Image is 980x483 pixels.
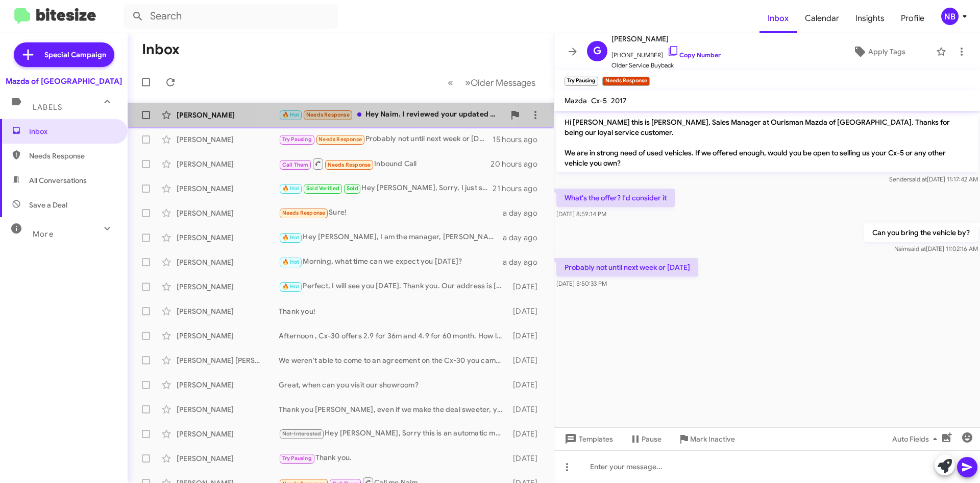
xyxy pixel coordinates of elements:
span: 🔥 Hot [282,259,300,265]
span: 🔥 Hot [282,234,300,241]
div: [PERSON_NAME] [177,183,279,194]
span: Not-Interested [282,430,322,437]
div: Morning, what time can we expect you [DATE]? [279,256,503,268]
input: Search [124,4,338,29]
div: [PERSON_NAME] [PERSON_NAME] [177,355,279,365]
span: Auto Fields [892,430,941,448]
a: Special Campaign [14,42,114,67]
span: Naim [DATE] 11:02:16 AM [894,245,978,252]
span: Needs Response [29,151,116,161]
div: Mazda of [GEOGRAPHIC_DATA] [6,76,122,86]
span: All Conversations [29,175,87,186]
div: [DATE] [508,306,546,316]
span: Mark Inactive [690,430,735,448]
div: [PERSON_NAME] [177,110,279,120]
a: Profile [893,4,933,33]
button: NB [933,8,969,25]
span: Try Pausing [282,455,312,462]
span: Try Pausing [282,136,312,143]
span: Inbox [29,126,116,136]
span: said at [909,175,927,183]
div: [DATE] [508,453,546,464]
div: Hey [PERSON_NAME], I am the manager, [PERSON_NAME] is your salesperson. Thank you we will see you... [279,232,503,243]
div: Sure! [279,207,503,219]
div: [PERSON_NAME] [177,331,279,341]
span: G [593,43,601,59]
button: Auto Fields [884,430,949,448]
span: Save a Deal [29,200,67,210]
span: [PERSON_NAME] [611,33,721,45]
span: said at [908,245,926,252]
div: Perfect, I will see you [DATE]. Thank you. Our address is [STREET_ADDRESS]. [279,281,508,292]
div: Hey Naim. I reviewed your updated proposal, and I’m concerned about an inconsistency. On your ear... [279,109,505,121]
div: [PERSON_NAME] [177,159,279,169]
a: Copy Number [667,51,721,59]
div: [DATE] [508,404,546,415]
div: [PERSON_NAME] [177,453,279,464]
p: Hi [PERSON_NAME] this is [PERSON_NAME], Sales Manager at Ourisman Mazda of [GEOGRAPHIC_DATA]. Tha... [556,113,978,172]
div: a day ago [503,233,546,243]
div: [DATE] [508,331,546,341]
div: 15 hours ago [493,134,546,145]
div: [PERSON_NAME] [177,429,279,439]
div: Hey [PERSON_NAME], Sorry, I just saw your text. Thank you for purchasing a vehicle with us [DATE]. [279,182,493,194]
div: Thank you [PERSON_NAME], even if we make the deal sweeter, you would pass? [279,404,508,415]
div: [PERSON_NAME] [177,208,279,218]
div: Afternoon , Cx-30 offers 2.9 for 36m and 4.9 for 60 month. How long were you planning to finance? [279,331,508,341]
small: Needs Response [602,77,649,86]
button: Templates [554,430,621,448]
span: [DATE] 5:50:33 PM [556,280,607,287]
span: Cx-5 [591,96,607,105]
span: 🔥 Hot [282,283,300,290]
div: Hey [PERSON_NAME], Sorry this is an automatic message. The car has been sold. Are you looking for... [279,428,508,440]
button: Mark Inactive [670,430,743,448]
div: [PERSON_NAME] [177,233,279,243]
span: Needs Response [306,111,350,118]
div: Thank you! [279,306,508,316]
span: 🔥 Hot [282,185,300,192]
p: What's the offer? I'd consider it [556,189,675,207]
span: Call Them [282,162,309,168]
div: [PERSON_NAME] [177,380,279,390]
span: Apply Tags [868,42,905,61]
button: Next [459,72,542,93]
div: Probably not until next week or [DATE] [279,133,493,145]
div: a day ago [503,208,546,218]
span: Needs Response [328,162,371,168]
span: Sold Verified [306,185,340,192]
div: [DATE] [508,380,546,390]
span: 🔥 Hot [282,111,300,118]
span: Older Messages [471,77,535,88]
div: [PERSON_NAME] [177,404,279,415]
div: NB [941,8,959,25]
div: We weren't able to come to an agreement on the Cx-30 you came to see? [279,355,508,365]
span: Sender [DATE] 11:17:42 AM [889,175,978,183]
div: [DATE] [508,429,546,439]
span: Special Campaign [44,50,106,60]
nav: Page navigation example [442,72,542,93]
span: Calendar [797,4,847,33]
p: Can you bring the vehicle by? [864,223,978,242]
div: [PERSON_NAME] [177,306,279,316]
a: Inbox [759,4,797,33]
div: [PERSON_NAME] [177,134,279,145]
div: Inbound Call [279,157,491,170]
button: Apply Tags [826,42,931,61]
span: Labels [33,103,62,112]
span: [DATE] 8:59:14 PM [556,210,606,218]
span: » [465,76,471,89]
div: Great, when can you visit our showroom? [279,380,508,390]
button: Previous [442,72,459,93]
span: Sold [347,185,358,192]
span: [PHONE_NUMBER] [611,45,721,60]
a: Insights [847,4,893,33]
span: « [448,76,453,89]
div: [DATE] [508,282,546,292]
div: [PERSON_NAME] [177,257,279,267]
small: Try Pausing [565,77,598,86]
span: Older Service Buyback [611,60,721,71]
span: 2017 [611,96,627,105]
